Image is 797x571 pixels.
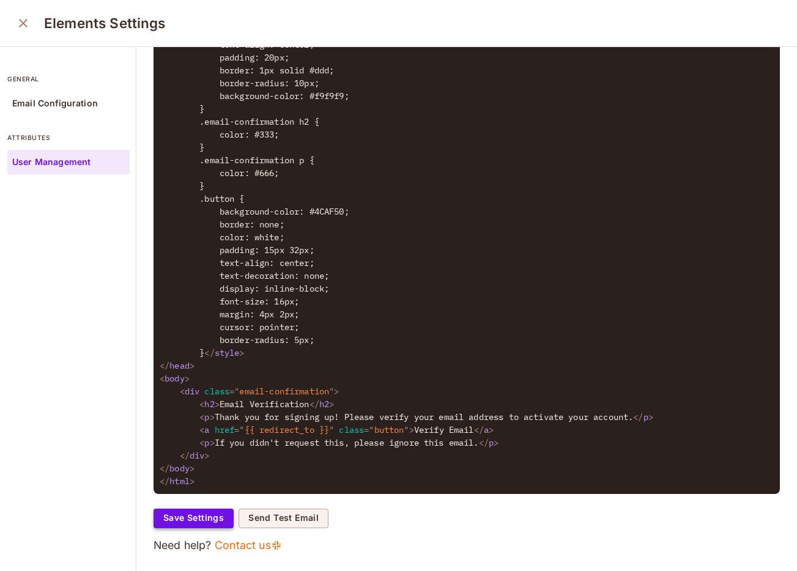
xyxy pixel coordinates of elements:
[12,157,91,167] p: User Management
[215,538,283,553] a: Contact us
[239,509,328,528] button: Send Test Email
[7,74,130,84] p: general
[11,11,35,35] button: close
[44,15,166,32] h3: Elements Settings
[7,133,130,142] p: attributes
[154,538,780,553] p: Need help?
[12,98,98,108] p: Email Configuration
[154,509,234,528] button: Save Settings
